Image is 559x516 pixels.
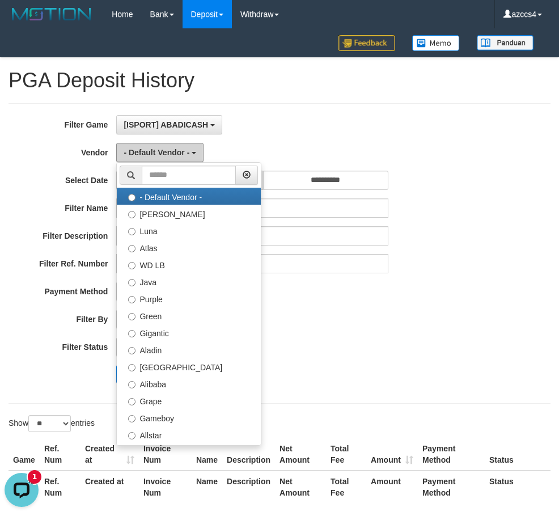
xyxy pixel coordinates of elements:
[128,398,135,405] input: Grape
[418,438,485,471] th: Payment Method
[117,392,261,409] label: Grape
[128,194,135,201] input: - Default Vendor -
[128,415,135,422] input: Gameboy
[128,279,135,286] input: Java
[124,148,189,157] span: - Default Vendor -
[192,471,222,503] th: Name
[81,471,139,503] th: Created at
[117,188,261,205] label: - Default Vendor -
[117,290,261,307] label: Purple
[40,438,81,471] th: Ref. Num
[9,69,550,92] h1: PGA Deposit History
[139,438,192,471] th: Invoice Num
[128,228,135,235] input: Luna
[192,438,222,471] th: Name
[117,443,261,460] label: Xtr
[222,471,275,503] th: Description
[222,438,275,471] th: Description
[139,471,192,503] th: Invoice Num
[326,471,366,503] th: Total Fee
[117,324,261,341] label: Gigantic
[117,375,261,392] label: Alibaba
[117,222,261,239] label: Luna
[128,347,135,354] input: Aladin
[412,35,460,51] img: Button%20Memo.svg
[117,426,261,443] label: Allstar
[116,143,204,162] button: - Default Vendor -
[9,438,40,471] th: Game
[128,381,135,388] input: Alibaba
[117,341,261,358] label: Aladin
[124,120,208,129] span: [ISPORT] ABADICASH
[116,115,222,134] button: [ISPORT] ABADICASH
[128,364,135,371] input: [GEOGRAPHIC_DATA]
[9,6,95,23] img: MOTION_logo.png
[366,471,418,503] th: Amount
[117,205,261,222] label: [PERSON_NAME]
[9,415,95,432] label: Show entries
[128,245,135,252] input: Atlas
[477,35,533,50] img: panduan.png
[117,307,261,324] label: Green
[117,409,261,426] label: Gameboy
[117,358,261,375] label: [GEOGRAPHIC_DATA]
[128,432,135,439] input: Allstar
[28,2,41,15] div: New messages notification
[275,438,326,471] th: Net Amount
[338,35,395,51] img: Feedback.jpg
[40,471,81,503] th: Ref. Num
[81,438,139,471] th: Created at
[326,438,366,471] th: Total Fee
[128,211,135,218] input: [PERSON_NAME]
[5,5,39,39] button: Open LiveChat chat widget
[28,415,71,432] select: Showentries
[128,330,135,337] input: Gigantic
[117,239,261,256] label: Atlas
[128,313,135,320] input: Green
[485,438,550,471] th: Status
[275,471,326,503] th: Net Amount
[117,256,261,273] label: WD LB
[117,273,261,290] label: Java
[128,262,135,269] input: WD LB
[366,438,418,471] th: Amount
[485,471,550,503] th: Status
[128,296,135,303] input: Purple
[418,471,485,503] th: Payment Method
